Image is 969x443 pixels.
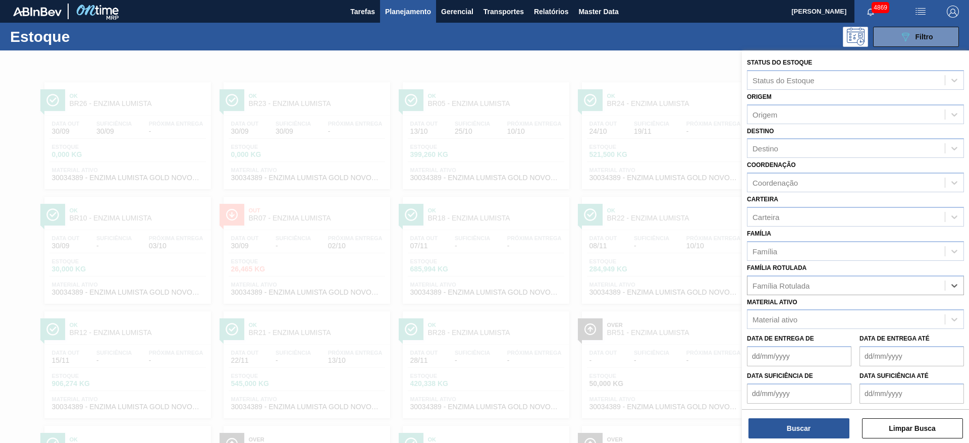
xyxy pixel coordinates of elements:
div: Família Rotulada [752,281,810,290]
span: Gerencial [441,6,473,18]
label: Material ativo [747,299,797,306]
span: Planejamento [385,6,431,18]
label: Família [747,230,771,237]
label: Status do Estoque [747,59,812,66]
span: 4869 [872,2,889,13]
img: TNhmsLtSVTkK8tSr43FrP2fwEKptu5GPRR3wAAAABJRU5ErkJggg== [13,7,62,16]
div: Pogramando: nenhum usuário selecionado [843,27,868,47]
div: Coordenação [752,179,798,187]
input: dd/mm/yyyy [747,346,851,366]
button: Notificações [854,5,887,19]
button: Filtro [873,27,959,47]
span: Master Data [578,6,618,18]
label: Origem [747,93,772,100]
label: Data de Entrega até [859,335,930,342]
div: Status do Estoque [752,76,815,84]
label: Carteira [747,196,778,203]
input: dd/mm/yyyy [747,383,851,404]
span: Relatórios [534,6,568,18]
span: Filtro [916,33,933,41]
div: Destino [752,144,778,153]
label: Data suficiência de [747,372,813,379]
div: Origem [752,110,777,119]
div: Material ativo [752,315,797,324]
input: dd/mm/yyyy [859,346,964,366]
h1: Estoque [10,31,161,42]
span: Tarefas [350,6,375,18]
label: Coordenação [747,161,796,169]
input: dd/mm/yyyy [859,383,964,404]
div: Carteira [752,212,779,221]
label: Destino [747,128,774,135]
div: Família [752,247,777,255]
label: Data de Entrega de [747,335,814,342]
label: Data suficiência até [859,372,929,379]
img: Logout [947,6,959,18]
label: Família Rotulada [747,264,806,271]
img: userActions [914,6,927,18]
span: Transportes [483,6,524,18]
